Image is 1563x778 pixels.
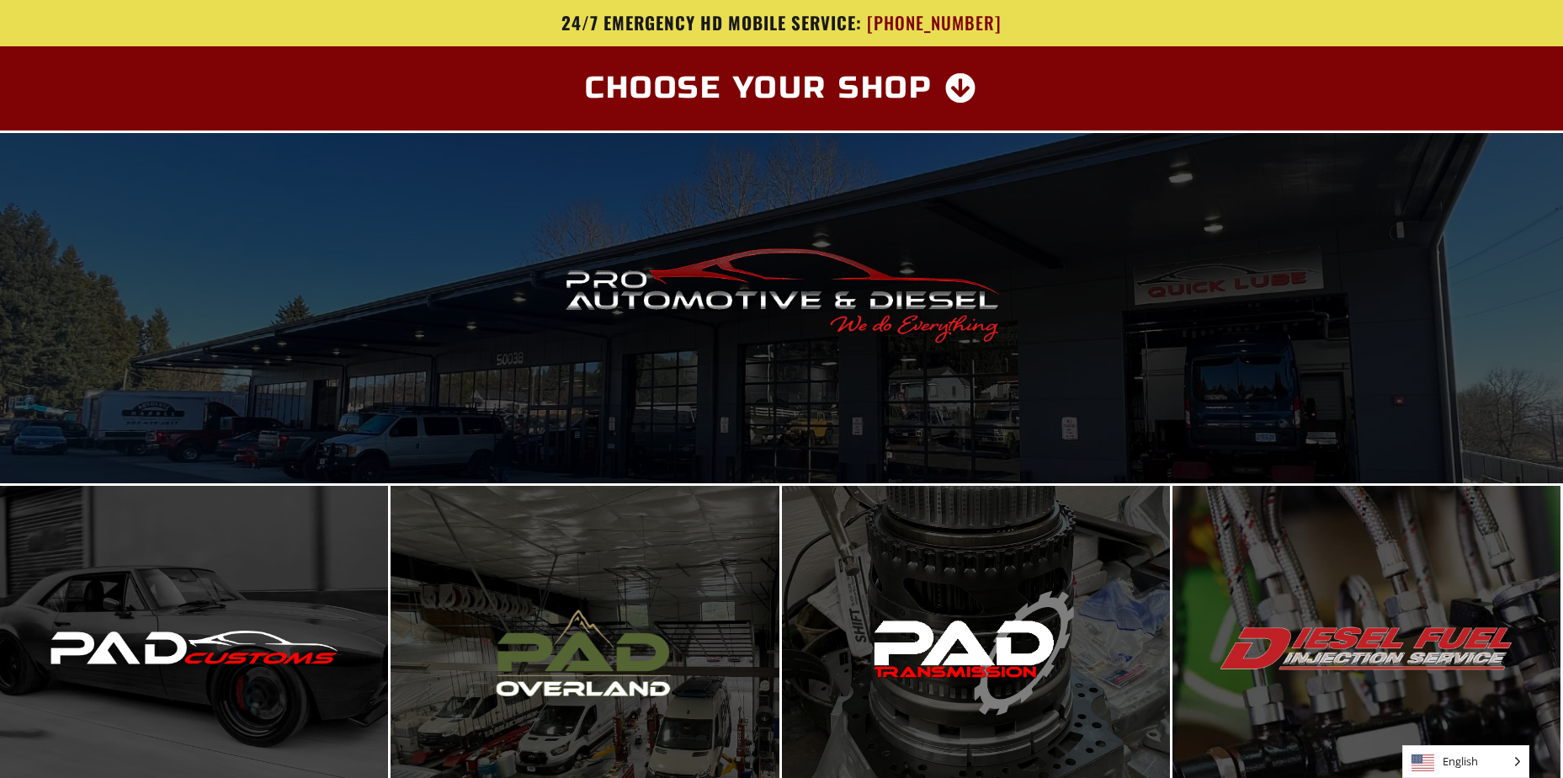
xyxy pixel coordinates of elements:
aside: Language selected: English [1402,745,1529,778]
span: Choose Your Shop [585,73,933,104]
span: [PHONE_NUMBER] [867,13,1002,34]
a: 24/7 Emergency HD Mobile Service: [PHONE_NUMBER] [290,13,1274,34]
span: English [1403,746,1528,777]
span: 24/7 Emergency HD Mobile Service: [561,9,862,35]
a: Choose Your Shop [565,63,998,114]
